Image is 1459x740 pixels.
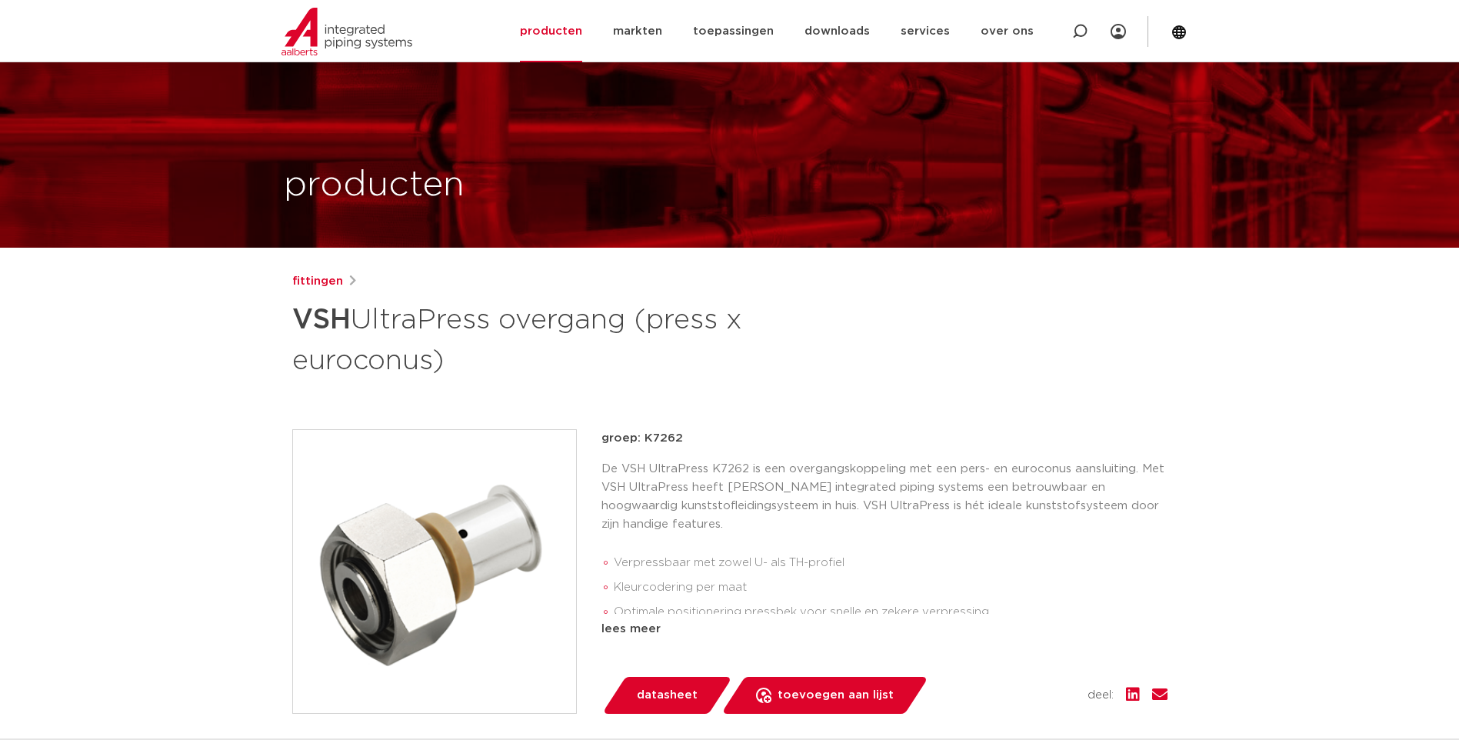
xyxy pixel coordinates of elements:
[292,272,343,291] a: fittingen
[292,306,351,334] strong: VSH
[637,683,698,708] span: datasheet
[601,460,1168,534] p: De VSH UltraPress K7262 is een overgangskoppeling met een pers- en euroconus aansluiting. Met VSH...
[601,429,1168,448] p: groep: K7262
[1088,686,1114,705] span: deel:
[293,430,576,713] img: Product Image for VSH UltraPress overgang (press x euroconus)
[284,161,465,210] h1: producten
[778,683,894,708] span: toevoegen aan lijst
[614,600,1168,625] li: Optimale positionering pressbek voor snelle en zekere verpressing
[292,297,870,380] h1: UltraPress overgang (press x euroconus)
[601,677,732,714] a: datasheet
[614,551,1168,575] li: Verpressbaar met zowel U- als TH-profiel
[601,620,1168,638] div: lees meer
[614,575,1168,600] li: Kleurcodering per maat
